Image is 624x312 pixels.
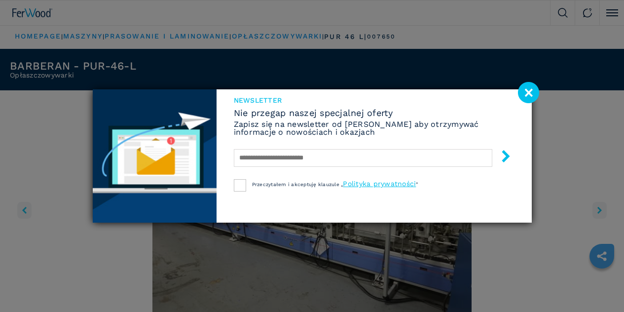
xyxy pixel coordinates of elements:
span: ” [416,182,418,187]
h6: Zapisz się na newsletter od [PERSON_NAME] aby otrzymywać informacje o nowościach i okazjach [234,120,514,136]
a: Polityka prywatności [343,180,416,188]
button: submit-button [490,146,512,169]
span: Nie przegap naszej specjalnej oferty [234,109,514,117]
img: Newsletter image [93,89,217,223]
span: Przeczytałem i akceptuję klauzule „ [252,182,343,187]
span: Newsletter [234,97,514,104]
